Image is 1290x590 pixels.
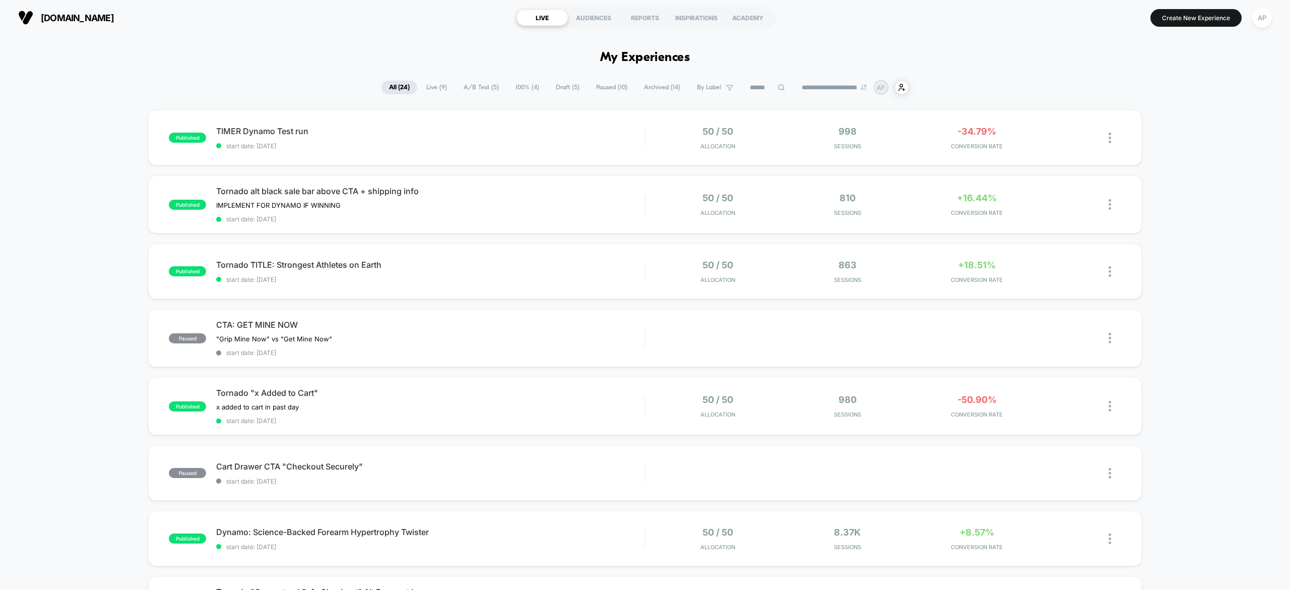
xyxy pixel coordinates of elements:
span: 50 / 50 [702,394,733,405]
span: -50.90% [957,394,997,405]
span: Sessions [785,209,910,216]
span: start date: [DATE] [216,417,644,425]
span: -34.79% [957,126,996,137]
img: close [1109,333,1111,343]
span: published [169,133,206,143]
img: close [1109,199,1111,210]
img: end [861,84,867,90]
span: Tornado alt black sale bar above CTA + shipping info [216,186,644,196]
img: close [1109,401,1111,411]
span: paused [169,468,206,478]
span: Allocation [700,209,735,216]
span: CONVERSION RATE [915,544,1039,551]
button: Create New Experience [1150,9,1242,27]
span: start date: [DATE] [216,142,644,150]
span: Sessions [785,411,910,418]
span: +16.44% [957,193,997,203]
span: start date: [DATE] [216,543,644,551]
img: close [1109,266,1111,277]
span: CONVERSION RATE [915,411,1039,418]
span: +8.57% [959,527,994,538]
span: 50 / 50 [702,126,733,137]
img: Visually logo [18,10,33,25]
div: ACADEMY [722,10,773,26]
span: Allocation [700,544,735,551]
span: start date: [DATE] [216,349,644,357]
span: 50 / 50 [702,193,733,203]
span: 100% ( 4 ) [508,81,547,94]
span: published [169,200,206,210]
div: AP [1252,8,1272,28]
span: 8.37k [834,527,861,538]
p: AP [877,84,885,91]
img: close [1109,468,1111,479]
span: start date: [DATE] [216,276,644,283]
img: close [1109,534,1111,544]
span: Live ( 9 ) [419,81,455,94]
span: Tornado TITLE: Strongest Athletes on Earth [216,260,644,270]
span: start date: [DATE] [216,478,644,485]
span: By Label [697,84,721,91]
span: Archived ( 14 ) [636,81,688,94]
span: Allocation [700,411,735,418]
span: "Grip Mine Now" vs "Get Mine Now" [216,335,332,343]
span: published [169,401,206,411]
span: Sessions [785,276,910,283]
h1: My Experiences [600,50,690,65]
button: AP [1249,8,1275,28]
span: Allocation [700,143,735,150]
span: start date: [DATE] [216,215,644,223]
img: close [1109,133,1111,143]
span: CONVERSION RATE [915,276,1039,283]
div: LIVE [517,10,568,26]
span: TIMER Dynamo Test run [216,126,644,136]
span: Paused ( 10 ) [589,81,635,94]
span: CONVERSION RATE [915,209,1039,216]
button: [DOMAIN_NAME] [15,10,117,26]
span: x added to cart in past day [216,403,299,411]
span: Dynamo: Science-Backed Forearm Hypertrophy Twister [216,527,644,537]
span: +18.51% [958,260,996,270]
span: Sessions [785,143,910,150]
span: IMPLEMENT FOR DYNAMO IF WINNING [216,201,341,209]
span: CTA: GET MINE NOW [216,320,644,330]
span: 810 [840,193,856,203]
span: 980 [838,394,857,405]
span: All ( 24 ) [381,81,417,94]
span: paused [169,333,206,343]
span: published [169,534,206,544]
span: Allocation [700,276,735,283]
span: Tornado "x Added to Cart" [216,388,644,398]
div: REPORTS [619,10,671,26]
div: INSPIRATIONS [671,10,722,26]
span: published [169,266,206,276]
span: Sessions [785,544,910,551]
span: 50 / 50 [702,260,733,270]
span: [DOMAIN_NAME] [41,13,114,23]
span: CONVERSION RATE [915,143,1039,150]
span: Draft ( 5 ) [548,81,587,94]
span: 50 / 50 [702,527,733,538]
span: 998 [838,126,857,137]
span: 863 [838,260,857,270]
div: AUDIENCES [568,10,619,26]
span: Cart Drawer CTA "Checkout Securely" [216,461,644,471]
span: A/B Test ( 5 ) [456,81,506,94]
